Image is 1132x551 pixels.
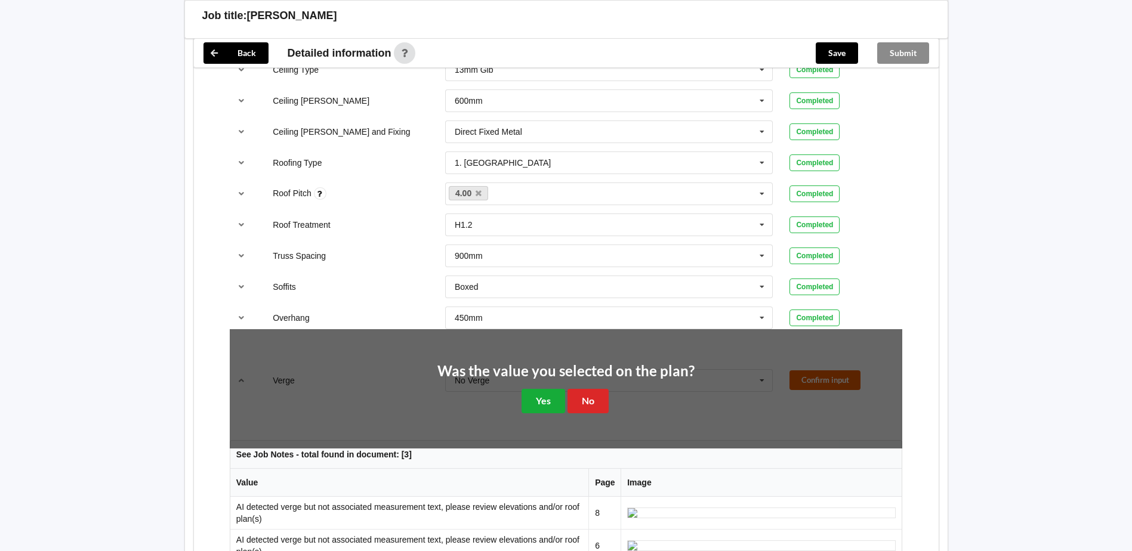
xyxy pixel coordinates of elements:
button: reference-toggle [230,276,253,298]
div: Completed [789,216,840,233]
label: Roof Pitch [273,188,313,198]
a: 4.00 [449,186,488,200]
div: Completed [789,185,840,202]
th: Page [588,469,621,497]
div: Completed [789,61,840,78]
h3: [PERSON_NAME] [247,9,337,23]
button: reference-toggle [230,59,253,81]
div: Completed [789,123,840,140]
div: Completed [789,154,840,171]
label: Ceiling Type [273,65,319,75]
label: Roof Treatment [273,220,331,230]
div: 600mm [455,97,483,105]
label: Ceiling [PERSON_NAME] and Fixing [273,127,410,137]
span: Detailed information [288,48,391,58]
button: Save [816,42,858,64]
button: reference-toggle [230,152,253,174]
div: 450mm [455,314,483,322]
label: Truss Spacing [273,251,326,261]
button: reference-toggle [230,121,253,143]
label: Roofing Type [273,158,322,168]
div: Direct Fixed Metal [455,128,522,136]
img: ai_input-page6-Verge-c1.jpeg [627,540,896,551]
div: Boxed [455,283,479,291]
div: 13mm Gib [455,66,493,74]
button: reference-toggle [230,307,253,329]
h3: Job title: [202,9,247,23]
td: AI detected verge but not associated measurement text, please review elevations and/or roof plan(s) [230,497,588,529]
label: Overhang [273,313,309,323]
button: reference-toggle [230,183,253,205]
button: Yes [522,389,565,413]
div: 1. [GEOGRAPHIC_DATA] [455,159,551,167]
button: reference-toggle [230,245,253,267]
div: Completed [789,309,840,326]
label: Soffits [273,282,296,292]
h2: Was the value you selected on the plan? [437,362,695,380]
div: Completed [789,92,840,109]
th: See Job Notes - total found in document: [3] [230,441,902,469]
button: reference-toggle [230,90,253,112]
button: Back [203,42,269,64]
div: Completed [789,278,840,295]
td: 8 [588,497,621,529]
button: reference-toggle [230,214,253,236]
img: ai_input-page8-Verge-c0.jpeg [627,507,896,518]
th: Image [621,469,902,497]
button: No [567,389,609,413]
div: 900mm [455,252,483,260]
th: Value [230,469,588,497]
div: H1.2 [455,221,473,229]
div: Completed [789,247,840,264]
label: Ceiling [PERSON_NAME] [273,96,369,106]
